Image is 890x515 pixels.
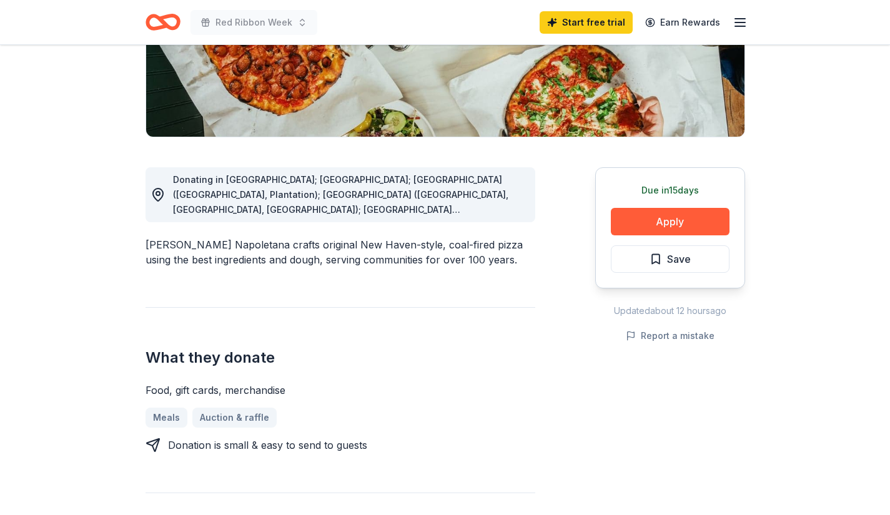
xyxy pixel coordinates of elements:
span: Save [667,251,691,267]
div: Due in 15 days [611,183,729,198]
a: Earn Rewards [638,11,728,34]
span: Red Ribbon Week [215,15,292,30]
button: Apply [611,208,729,235]
div: Updated about 12 hours ago [595,303,745,318]
a: Meals [146,408,187,428]
button: Red Ribbon Week [190,10,317,35]
h2: What they donate [146,348,535,368]
button: Save [611,245,729,273]
a: Auction & raffle [192,408,277,428]
button: Report a mistake [626,328,714,343]
a: Home [146,7,180,37]
div: Donation is small & easy to send to guests [168,438,367,453]
a: Start free trial [540,11,633,34]
div: [PERSON_NAME] Napoletana crafts original New Haven-style, coal-fired pizza using the best ingredi... [146,237,535,267]
div: Food, gift cards, merchandise [146,383,535,398]
span: Donating in [GEOGRAPHIC_DATA]; [GEOGRAPHIC_DATA]; [GEOGRAPHIC_DATA] ([GEOGRAPHIC_DATA], Plantatio... [173,174,508,260]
